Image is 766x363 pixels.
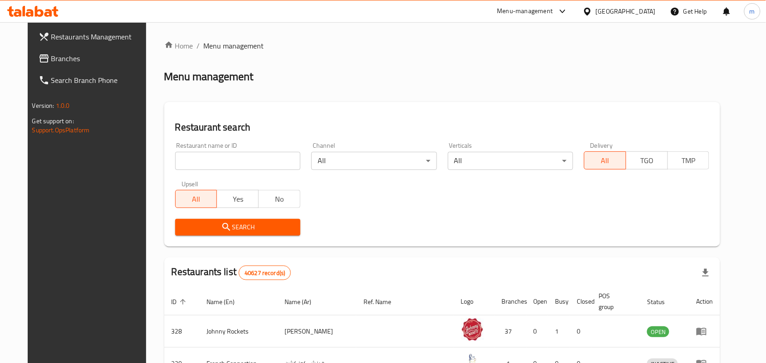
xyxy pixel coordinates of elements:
[497,6,553,17] div: Menu-management
[182,181,198,187] label: Upsell
[668,151,710,169] button: TMP
[197,40,200,51] li: /
[32,100,54,111] span: Version:
[32,124,90,136] a: Support.OpsPlatform
[495,315,526,348] td: 37
[647,296,677,307] span: Status
[31,69,156,91] a: Search Branch Phone
[448,152,573,170] div: All
[599,290,629,312] span: POS group
[570,288,592,315] th: Closed
[172,265,291,280] h2: Restaurants list
[179,193,214,206] span: All
[164,40,193,51] a: Home
[164,40,721,51] nav: breadcrumb
[182,222,293,233] span: Search
[548,288,570,315] th: Busy
[363,296,403,307] span: Ref. Name
[672,154,706,167] span: TMP
[461,318,484,341] img: Johnny Rockets
[164,69,254,84] h2: Menu management
[311,152,437,170] div: All
[630,154,664,167] span: TGO
[172,296,189,307] span: ID
[526,315,548,348] td: 0
[750,6,755,16] span: m
[239,269,290,277] span: 40627 record(s)
[695,262,717,284] div: Export file
[31,26,156,48] a: Restaurants Management
[258,190,300,208] button: No
[495,288,526,315] th: Branches
[32,115,74,127] span: Get support on:
[696,326,713,337] div: Menu
[277,315,356,348] td: [PERSON_NAME]
[51,53,148,64] span: Branches
[262,193,297,206] span: No
[175,152,300,170] input: Search for restaurant name or ID..
[285,296,323,307] span: Name (Ar)
[647,327,669,337] span: OPEN
[526,288,548,315] th: Open
[590,142,613,149] label: Delivery
[689,288,720,315] th: Action
[175,219,300,236] button: Search
[56,100,70,111] span: 1.0.0
[164,315,200,348] td: 328
[570,315,592,348] td: 0
[548,315,570,348] td: 1
[175,121,710,134] h2: Restaurant search
[51,31,148,42] span: Restaurants Management
[200,315,278,348] td: Johnny Rockets
[31,48,156,69] a: Branches
[626,151,668,169] button: TGO
[454,288,495,315] th: Logo
[216,190,259,208] button: Yes
[588,154,623,167] span: All
[175,190,217,208] button: All
[204,40,264,51] span: Menu management
[51,75,148,86] span: Search Branch Phone
[584,151,626,169] button: All
[596,6,656,16] div: [GEOGRAPHIC_DATA]
[239,266,291,280] div: Total records count
[221,193,255,206] span: Yes
[207,296,247,307] span: Name (En)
